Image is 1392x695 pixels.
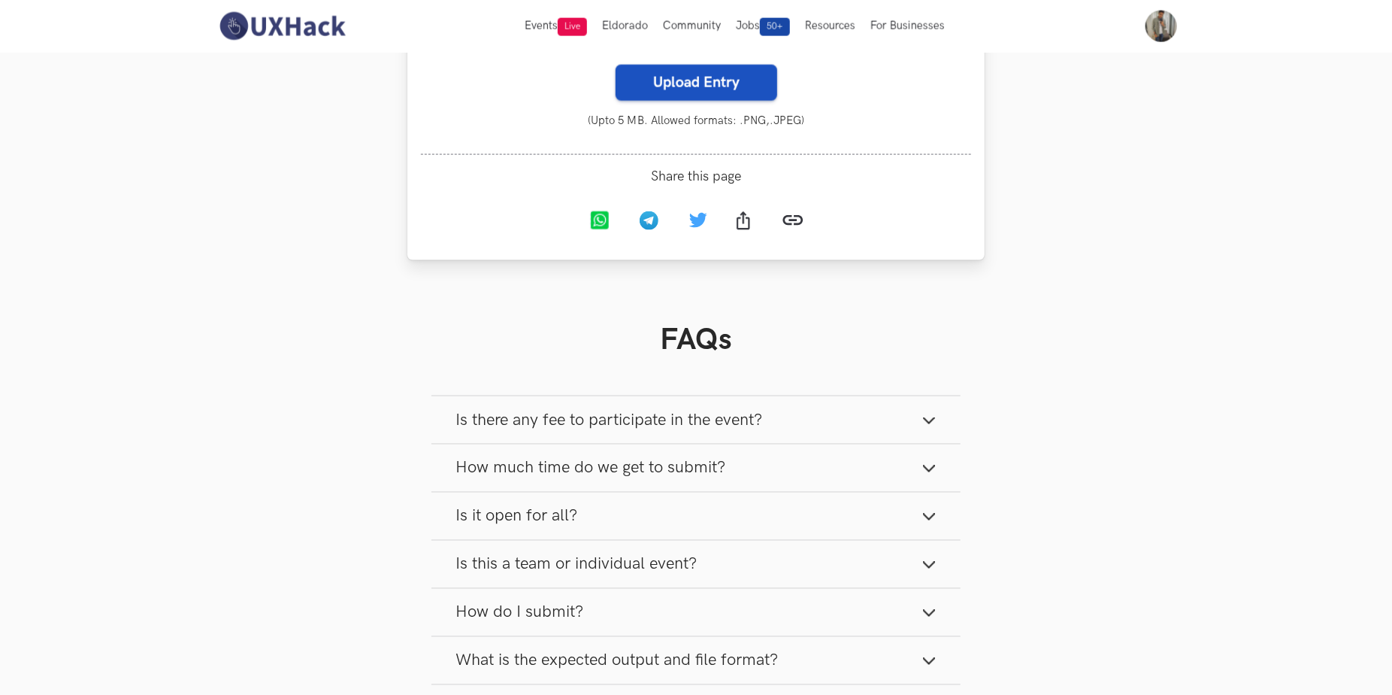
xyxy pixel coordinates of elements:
button: What is the expected output and file format? [431,637,961,684]
span: Is this a team or individual event? [455,554,697,575]
img: Telegram [640,211,658,230]
span: How much time do we get to submit? [455,458,725,478]
img: Whatsapp [590,211,609,230]
span: Live [558,18,587,36]
button: How much time do we get to submit? [431,445,961,492]
button: Is it open for all? [431,493,961,540]
label: Upload Entry [616,65,777,101]
a: Copy link [770,198,816,247]
img: Share [737,211,750,230]
a: Telegram [626,200,676,245]
a: Share [721,200,770,245]
span: What is the expected output and file format? [455,651,778,671]
span: Is there any fee to participate in the event? [455,410,762,430]
span: How do I submit? [455,602,583,623]
img: UXHack-logo.png [215,11,349,42]
button: How do I submit? [431,589,961,636]
span: Is it open for all? [455,506,577,527]
span: 50+ [760,18,790,36]
img: Your profile pic [1145,11,1177,42]
small: (Upto 5 MB. Allowed formats: .PNG,.JPEG) [421,114,971,127]
button: Is there any fee to participate in the event? [431,396,961,444]
span: Share this page [421,168,971,184]
a: Whatsapp [576,200,626,245]
button: Is this a team or individual event? [431,541,961,588]
h1: FAQs [431,322,961,358]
